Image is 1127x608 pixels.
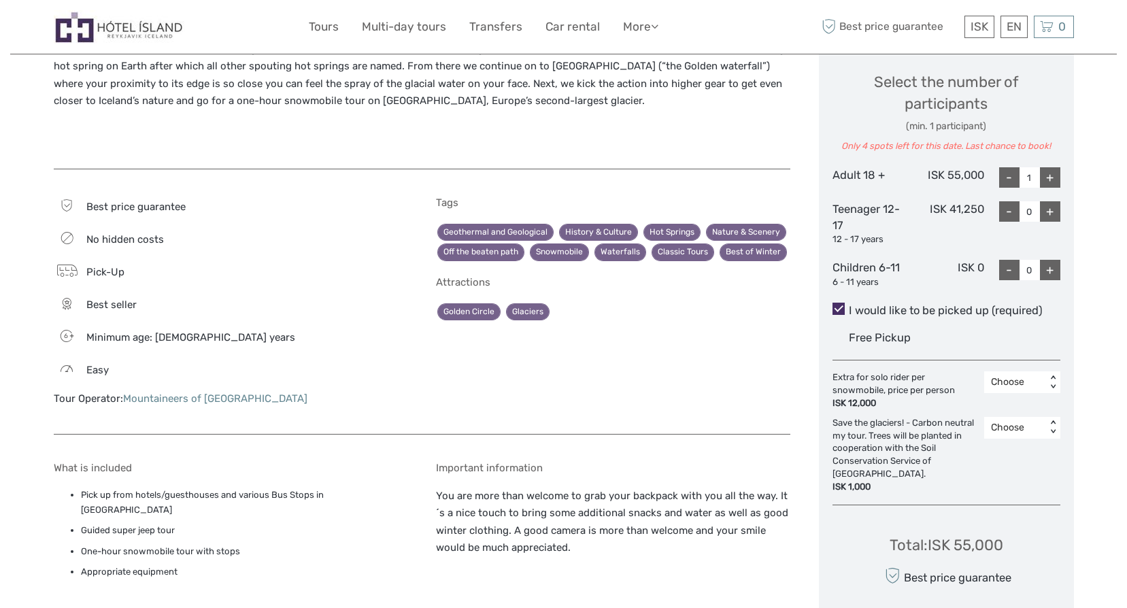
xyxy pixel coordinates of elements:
[908,167,984,188] div: ISK 55,000
[652,243,714,260] a: Classic Tours
[436,197,790,209] h5: Tags
[832,276,909,289] div: 6 - 11 years
[437,243,524,260] a: Off the beaten path
[86,331,295,343] span: Minimum age: [DEMOGRAPHIC_DATA] years
[849,331,911,344] span: Free Pickup
[506,303,550,320] a: Glaciers
[706,224,786,241] a: Nature & Scenery
[643,224,701,241] a: Hot Springs
[623,17,658,37] a: More
[832,371,984,410] div: Extra for solo rider per snowmobile, price per person
[999,260,1020,280] div: -
[832,397,977,410] div: ISK 12,000
[890,535,1003,556] div: Total : ISK 55,000
[437,224,554,241] a: Geothermal and Geological
[1047,375,1058,390] div: < >
[436,462,790,474] h5: Important information
[881,564,1011,588] div: Best price guarantee
[999,167,1020,188] div: -
[991,375,1039,389] div: Choose
[436,488,790,557] p: You are more than welcome to grab your backpack with you all the way. It´s a nice touch to bring ...
[1040,167,1060,188] div: +
[1047,420,1058,435] div: < >
[832,120,1060,133] div: (min. 1 participant)
[908,260,984,288] div: ISK 0
[86,201,186,213] span: Best price guarantee
[832,481,977,494] div: ISK 1,000
[832,417,984,494] div: Save the glaciers! - Carbon neutral my tour. Trees will be planted in cooperation with the Soil C...
[999,201,1020,222] div: -
[832,303,1060,319] label: I would like to be picked up (required)
[832,140,1060,153] div: Only 4 spots left for this date. Last chance to book!
[832,201,909,246] div: Teenager 12-17
[81,488,408,518] li: Pick up from hotels/guesthouses and various Bus Stops in [GEOGRAPHIC_DATA]
[908,201,984,246] div: ISK 41,250
[309,17,339,37] a: Tours
[54,392,408,406] div: Tour Operator:
[54,10,184,44] img: Hótel Ísland
[86,233,164,246] span: No hidden costs
[832,233,909,246] div: 12 - 17 years
[54,462,408,474] h5: What is included
[832,71,1060,153] div: Select the number of participants
[1040,201,1060,222] div: +
[81,523,408,538] li: Guided super jeep tour
[81,544,408,559] li: One-hour snowmobile tour with stops
[362,17,446,37] a: Multi-day tours
[971,20,988,33] span: ISK
[437,303,501,320] a: Golden Circle
[720,243,787,260] a: Best of Winter
[545,17,600,37] a: Car rental
[559,224,638,241] a: History & Culture
[86,364,109,376] span: Easy
[530,243,589,260] a: Snowmobile
[832,167,909,188] div: Adult 18 +
[81,564,408,579] li: Appropriate equipment
[86,299,137,311] span: Best seller
[469,17,522,37] a: Transfers
[594,243,646,260] a: Waterfalls
[1056,20,1068,33] span: 0
[1000,16,1028,38] div: EN
[86,266,124,278] span: Pick-Up
[123,392,307,405] a: Mountaineers of [GEOGRAPHIC_DATA]
[54,6,790,110] p: The Golden Circle tour allows visitors to get in touch with some of Iceland’s most famous and exc...
[991,421,1039,435] div: Choose
[819,16,961,38] span: Best price guarantee
[832,260,909,288] div: Children 6-11
[56,331,75,341] span: 6
[1040,260,1060,280] div: +
[436,276,790,288] h5: Attractions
